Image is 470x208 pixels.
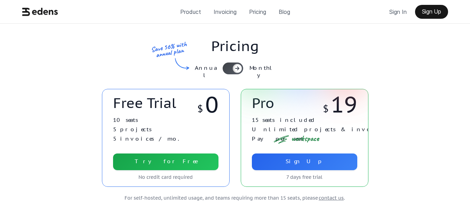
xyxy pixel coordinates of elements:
p: Free Trial [113,94,176,111]
p: . [319,195,345,201]
p: Annual [193,64,218,79]
p: Save 56% with annual plan [144,40,194,60]
a: contact us. [318,195,346,201]
a: Sign Up [415,5,448,19]
p: Blog [279,7,290,17]
p: workspace [291,135,319,141]
p: Monthly [247,64,277,79]
a: Product [175,5,207,19]
a: Sign In [384,5,412,19]
p: No credit card required [113,174,218,180]
p: $ [197,103,203,115]
a: Sign Up [252,153,357,170]
p: Pro [252,94,274,111]
span: contact us [319,195,344,201]
p: Product [180,7,201,17]
p: Sign Up [422,8,441,15]
p: 10 seats [113,117,138,123]
p: Pricing [211,38,259,54]
p: 15 seats included [252,117,316,123]
a: Invoicing [208,5,242,19]
p: Sign In [389,7,407,17]
p: 7 days free trial [252,174,357,180]
p: Sign Up [286,158,323,165]
p: Invoicing [214,7,237,17]
a: Pricing [244,5,272,19]
a: Try for Free [113,153,218,170]
p: Try for Free [135,158,197,165]
p: Unlimited projects & invoices [252,126,385,133]
p: 5 invoices / mo. [113,135,180,142]
p: Pay per seat [252,135,303,142]
a: Blog [273,5,296,19]
p: For self-hosted, unlimited usage, and teams requiring more than 15 seats, please [125,195,318,201]
p: 0 [205,94,218,115]
p: 5 projects [113,126,151,133]
p: Pricing [249,7,266,17]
